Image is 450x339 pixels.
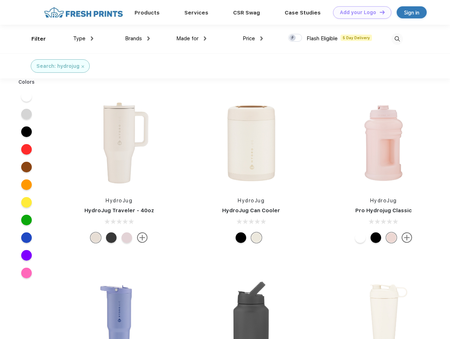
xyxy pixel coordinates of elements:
div: Cream [251,232,262,243]
div: Black [236,232,246,243]
span: Type [73,35,85,42]
div: Filter [31,35,46,43]
div: Black [371,232,381,243]
div: Sign in [404,8,419,17]
a: HydroJug [370,198,397,203]
div: Black [106,232,117,243]
div: Pink Sand [122,232,132,243]
img: func=resize&h=266 [204,96,298,190]
div: Add your Logo [340,10,376,16]
img: dropdown.png [91,36,93,41]
img: more.svg [402,232,412,243]
img: filter_cancel.svg [82,65,84,68]
div: Colors [13,78,40,86]
div: Search: hydrojug [36,63,79,70]
img: desktop_search.svg [391,33,403,45]
span: Flash Eligible [307,35,338,42]
span: Price [243,35,255,42]
span: Made for [176,35,199,42]
a: HydroJug Can Cooler [222,207,280,214]
div: White [355,232,366,243]
span: 5 Day Delivery [341,35,372,41]
a: Sign in [397,6,427,18]
img: fo%20logo%202.webp [42,6,125,19]
img: dropdown.png [204,36,206,41]
img: func=resize&h=266 [337,96,431,190]
img: dropdown.png [260,36,263,41]
img: dropdown.png [147,36,150,41]
span: Brands [125,35,142,42]
a: Pro Hydrojug Classic [355,207,412,214]
img: DT [380,10,385,14]
div: Pink Sand [386,232,397,243]
a: Products [135,10,160,16]
a: HydroJug [106,198,132,203]
a: HydroJug Traveler - 40oz [84,207,154,214]
img: more.svg [137,232,148,243]
img: func=resize&h=266 [72,96,166,190]
a: HydroJug [238,198,265,203]
div: Cream [90,232,101,243]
